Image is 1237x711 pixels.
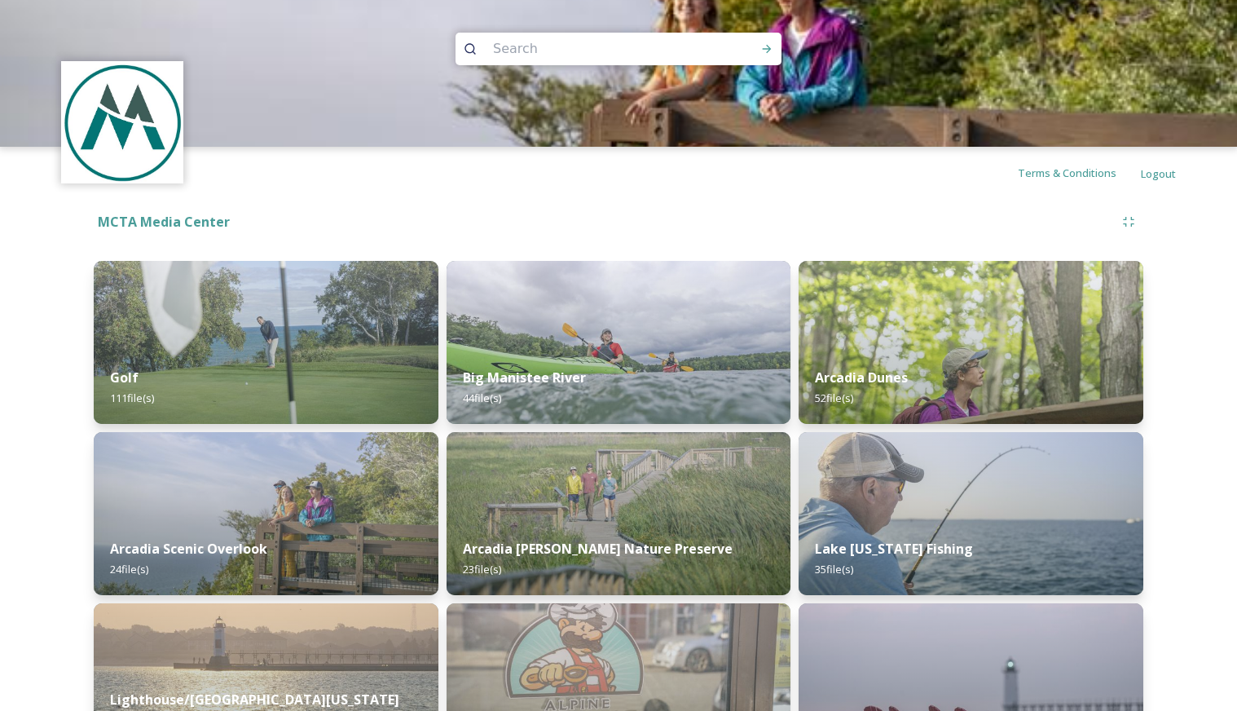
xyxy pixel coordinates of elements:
img: 3b11e867-22d8-45f6-bd43-85cde715705d.jpg [447,432,791,595]
span: 52 file(s) [815,391,853,405]
span: 44 file(s) [463,391,501,405]
strong: Lake [US_STATE] Fishing [815,540,973,558]
strong: Golf [110,369,139,386]
strong: Arcadia Dunes [815,369,908,386]
img: c8d31f4d-d857-4a2a-a099-a0054ee97e81.jpg [799,432,1143,595]
strong: Big Manistee River [463,369,586,386]
img: 93255988-3c32-40b8-8fe0-e39f5d7946ae.jpg [799,261,1143,424]
span: 111 file(s) [110,391,154,405]
span: 23 file(s) [463,562,501,576]
span: 35 file(s) [815,562,853,576]
strong: Arcadia [PERSON_NAME] Nature Preserve [463,540,733,558]
img: logo.jpeg [64,64,182,182]
span: 24 file(s) [110,562,148,576]
img: fa3c8c63-c1ce-4db3-a56d-a037bdc53c79.jpg [94,432,438,595]
img: 4d762ede-6a63-4d59-aeba-a6797e8e5e2e.jpg [94,261,438,424]
img: d324c6b6-9a43-426d-a378-78bbc6691970.jpg [447,261,791,424]
input: Search [485,31,708,67]
strong: Arcadia Scenic Overlook [110,540,267,558]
